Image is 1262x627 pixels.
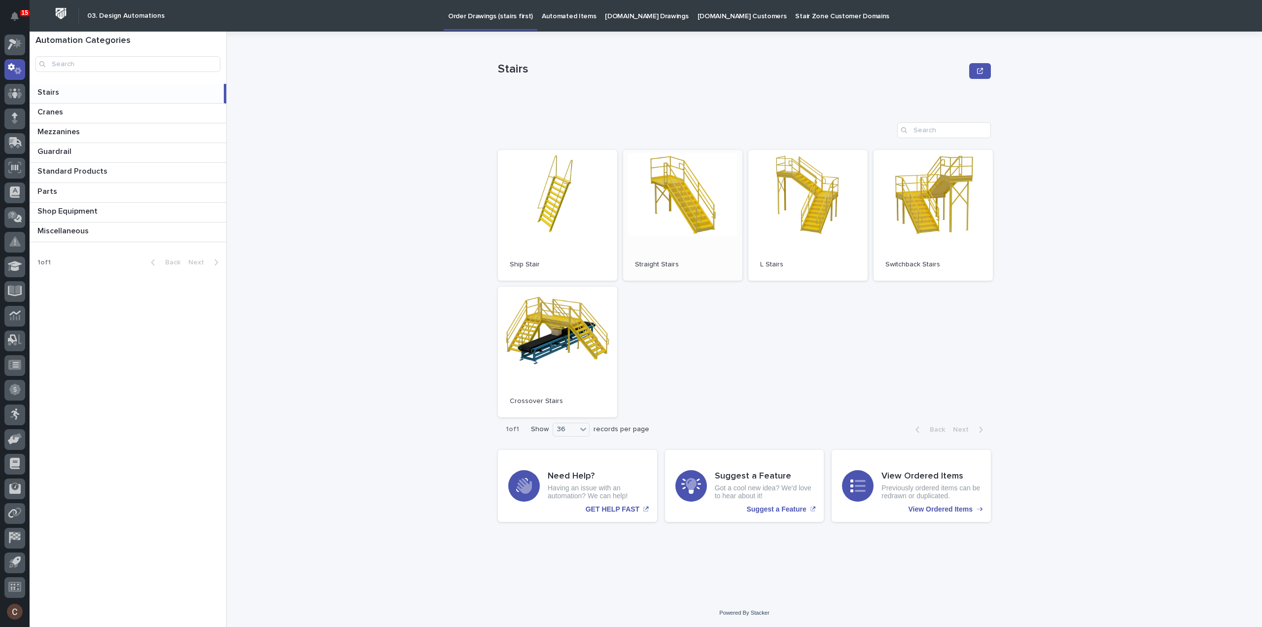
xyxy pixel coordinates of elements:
p: Guardrail [37,145,73,156]
p: Switchback Stairs [885,260,981,269]
p: Shop Equipment [37,205,100,216]
button: Notifications [4,6,25,27]
a: L Stairs [748,150,868,281]
p: Previously ordered items can be redrawn or duplicated. [881,484,981,501]
button: Back [908,425,949,434]
p: Got a cool new idea? We'd love to hear about it! [715,484,814,501]
p: Having an issue with an automation? We can help! [548,484,647,501]
div: Notifications15 [12,12,25,28]
button: Next [184,258,226,267]
input: Search [897,122,991,138]
a: Switchback Stairs [874,150,993,281]
span: Back [924,426,945,433]
p: 15 [22,9,28,16]
p: Stairs [37,86,61,97]
p: Parts [37,185,59,196]
a: Straight Stairs [623,150,742,281]
p: Straight Stairs [635,260,731,269]
a: Suggest a Feature [665,450,824,522]
p: Cranes [37,106,65,117]
button: Back [143,258,184,267]
a: Standard ProductsStandard Products [30,163,226,183]
h2: 03. Design Automations [87,12,165,20]
a: CranesCranes [30,104,226,123]
p: Show [531,425,549,434]
span: Next [188,259,210,266]
h3: Suggest a Feature [715,471,814,482]
h3: Need Help? [548,471,647,482]
p: Crossover Stairs [510,397,605,406]
p: Mezzanines [37,125,82,137]
p: GET HELP FAST [586,505,639,514]
a: PartsParts [30,183,226,203]
h1: Automation Categories [35,36,220,46]
p: Suggest a Feature [746,505,806,514]
p: Standard Products [37,165,109,176]
a: GET HELP FAST [498,450,657,522]
button: Next [949,425,991,434]
button: users-avatar [4,601,25,622]
p: 1 of 1 [30,251,59,275]
p: records per page [594,425,649,434]
h3: View Ordered Items [881,471,981,482]
span: Back [159,259,180,266]
p: Stairs [498,62,965,76]
div: 36 [553,424,577,435]
p: Ship Stair [510,260,605,269]
p: View Ordered Items [909,505,973,514]
a: StairsStairs [30,84,226,104]
p: 1 of 1 [498,417,527,442]
p: L Stairs [760,260,856,269]
span: Next [953,426,975,433]
a: Powered By Stacker [719,610,769,616]
a: GuardrailGuardrail [30,143,226,163]
a: MezzaninesMezzanines [30,123,226,143]
a: MiscellaneousMiscellaneous [30,222,226,242]
a: Ship Stair [498,150,617,281]
input: Search [35,56,220,72]
a: View Ordered Items [832,450,991,522]
a: Crossover Stairs [498,287,617,417]
p: Miscellaneous [37,224,91,236]
img: Workspace Logo [52,4,70,23]
a: Shop EquipmentShop Equipment [30,203,226,222]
